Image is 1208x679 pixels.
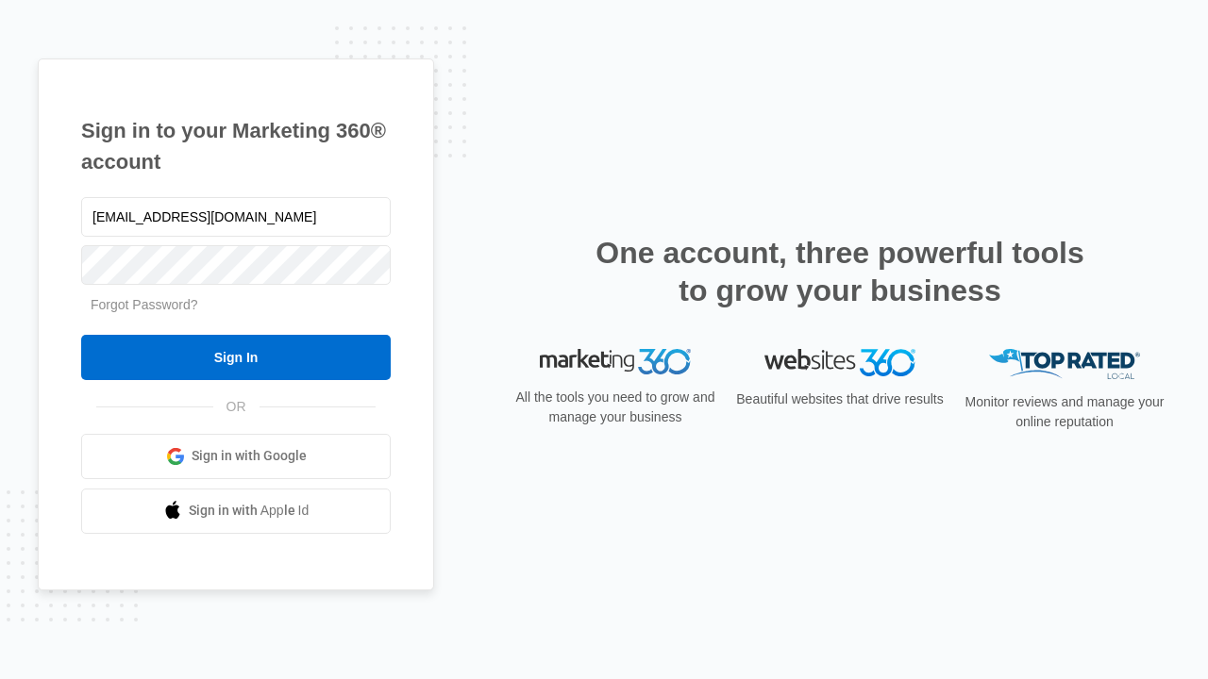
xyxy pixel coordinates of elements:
[590,234,1090,309] h2: One account, three powerful tools to grow your business
[81,197,391,237] input: Email
[213,397,260,417] span: OR
[510,388,721,427] p: All the tools you need to grow and manage your business
[192,446,307,466] span: Sign in with Google
[189,501,310,521] span: Sign in with Apple Id
[81,115,391,177] h1: Sign in to your Marketing 360® account
[81,335,391,380] input: Sign In
[734,389,946,409] p: Beautiful websites that drive results
[540,349,691,375] img: Marketing 360
[91,297,198,312] a: Forgot Password?
[959,392,1170,432] p: Monitor reviews and manage your online reputation
[764,349,915,376] img: Websites 360
[81,489,391,534] a: Sign in with Apple Id
[81,434,391,479] a: Sign in with Google
[989,349,1140,380] img: Top Rated Local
